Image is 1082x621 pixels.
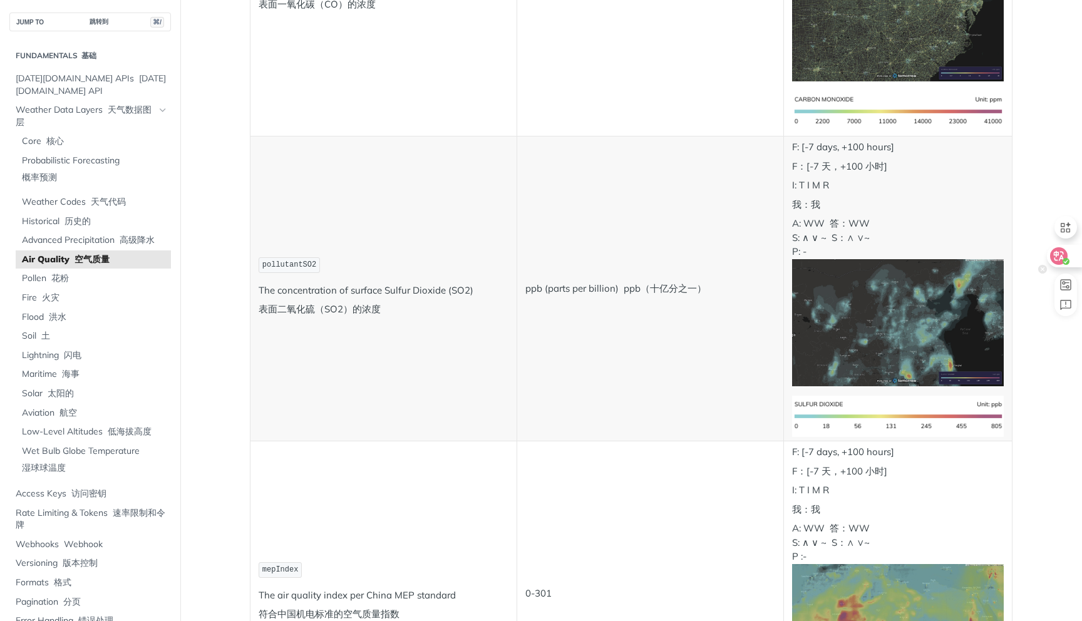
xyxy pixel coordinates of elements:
[22,155,168,189] span: Probabilistic Forecasting
[792,503,820,515] font: 我：我
[158,105,168,115] button: Hide subpages for Weather Data Layers
[9,535,171,554] a: Webhooks Webhook
[262,565,299,574] span: mepIndex
[16,212,171,231] a: Historical 历史的
[49,311,66,322] font: 洪水
[9,504,171,535] a: Rate Limiting & Tokens 速率限制和令牌
[832,536,870,548] font: S：∧ ∨~
[22,172,57,183] font: 概率预测
[792,316,1004,327] span: Expand image
[22,445,168,480] span: Wet Bulb Globe Temperature
[63,596,81,607] font: 分页
[9,554,171,573] a: Versioning 版本控制
[63,557,98,568] font: 版本控制
[42,292,59,303] font: 火灾
[90,18,108,25] font: 跳转到
[792,140,1004,386] p: F: [-7 days, +100 hours] I: T I M R A: WW S: ∧ ∨ ~ P: -
[16,327,171,346] a: Soil 土
[792,105,1004,116] span: Expand image
[16,104,155,128] span: Weather Data Layers
[9,573,171,592] a: Formats 格式
[16,365,171,384] a: Maritime 海事
[792,160,887,172] font: F：[-7 天，+100 小时]
[22,135,168,148] span: Core
[120,234,155,245] font: 高级降水
[16,346,171,365] a: Lightning 闪电
[22,311,168,324] span: Flood
[22,426,168,438] span: Low-Level Altitudes
[41,330,50,341] font: 土
[792,259,1004,386] img: so2
[91,196,126,207] font: 天气代码
[832,232,870,244] font: S：∧ ∨~
[792,11,1004,23] span: Expand image
[22,254,168,266] span: Air Quality
[22,462,66,473] font: 湿球球温度
[16,231,171,250] a: Advanced Precipitation 高级降水
[59,407,77,418] font: 航空
[792,91,1004,133] img: co
[71,488,106,499] font: 访问密钥
[16,423,171,441] a: Low-Level Altitudes 低海拔高度
[792,465,887,477] font: F：[-7 天，+100 小时]
[16,73,168,97] span: [DATE][DOMAIN_NAME] APIs
[16,250,171,269] a: Air Quality 空气质量
[16,507,165,531] font: 速率限制和令牌
[75,254,110,265] font: 空气质量
[16,384,171,403] a: Solar 太阳的
[16,193,171,212] a: Weather Codes 天气代码
[22,234,168,247] span: Advanced Precipitation
[48,387,74,399] font: 太阳的
[22,272,168,285] span: Pollen
[108,426,152,437] font: 低海拔高度
[525,282,775,296] p: ppb (parts per billion)
[22,407,168,419] span: Aviation
[16,596,168,608] span: Pagination
[259,284,508,322] p: The concentration of surface Sulfur Dioxide (SO2)
[51,272,69,284] font: 花粉
[22,215,168,228] span: Historical
[9,69,171,100] a: [DATE][DOMAIN_NAME] APIs [DATE][DOMAIN_NAME] API
[16,269,171,288] a: Pollen 花粉
[22,292,168,304] span: Fire
[624,282,706,294] font: ppb（十亿分之一）
[9,13,171,31] button: JUMP TO 跳转到⌘/
[22,349,168,362] span: Lightning
[62,368,80,379] font: 海事
[16,404,171,423] a: Aviation 航空
[16,104,152,128] font: 天气数据图层
[259,608,399,620] font: 符合中国机电标准的空气质量指数
[9,593,171,612] a: Pagination 分页
[9,485,171,503] a: Access Keys 访问密钥
[16,557,168,570] span: Versioning
[262,260,316,269] span: pollutantSO2
[792,396,1004,438] img: so2
[16,73,166,96] font: [DATE][DOMAIN_NAME] API
[830,217,870,229] font: 答：WW
[259,303,381,315] font: 表面二氧化硫（SO2）的浓度
[16,488,168,500] span: Access Keys
[64,215,91,227] font: 历史的
[792,198,820,210] font: 我：我
[64,349,81,361] font: 闪电
[22,387,168,400] span: Solar
[16,577,168,589] span: Formats
[792,409,1004,421] span: Expand image
[16,442,171,483] a: Wet Bulb Globe Temperature湿球球温度
[16,538,168,551] span: Webhooks
[22,196,168,208] span: Weather Codes
[16,289,171,307] a: Fire 火灾
[22,368,168,381] span: Maritime
[22,330,168,342] span: Soil
[525,587,775,601] p: 0-301
[16,507,168,531] span: Rate Limiting & Tokens
[150,17,164,28] span: ⌘/
[16,151,171,192] a: Probabilistic Forecasting概率预测
[16,132,171,151] a: Core 核心
[830,522,870,534] font: 答：WW
[16,308,171,327] a: Flood 洪水
[9,50,171,61] h2: Fundamentals
[64,538,103,550] font: Webhook
[9,101,171,131] a: Weather Data Layers 天气数据图层Hide subpages for Weather Data Layers
[54,577,71,588] font: 格式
